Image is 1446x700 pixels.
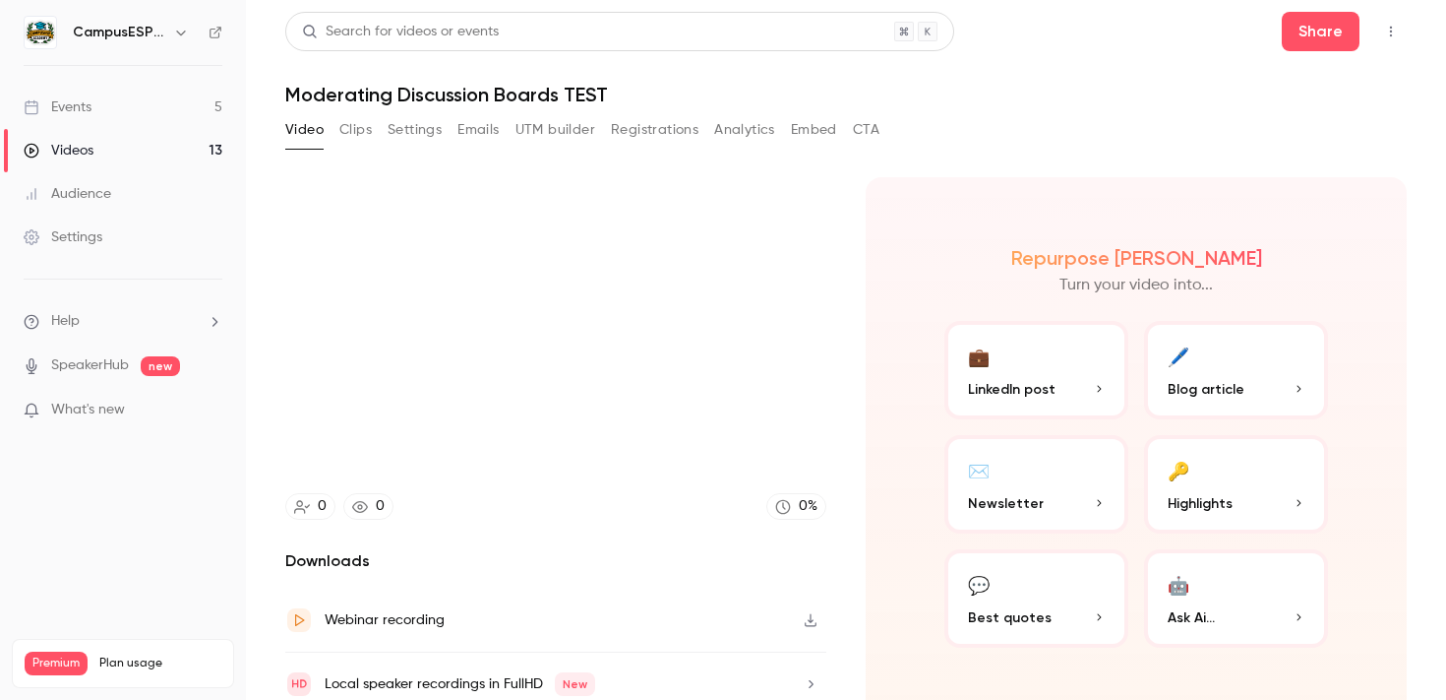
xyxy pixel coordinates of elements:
[944,435,1128,534] button: ✉️Newsletter
[24,184,111,204] div: Audience
[141,356,180,376] span: new
[1059,274,1213,297] p: Turn your video into...
[791,114,837,146] button: Embed
[325,672,595,696] div: Local speaker recordings in FullHD
[944,549,1128,648] button: 💬Best quotes
[968,455,990,485] div: ✉️
[799,496,817,517] div: 0 %
[1011,246,1262,270] h2: Repurpose [PERSON_NAME]
[339,114,372,146] button: Clips
[1144,549,1328,648] button: 🤖Ask Ai...
[968,569,990,600] div: 💬
[1168,607,1215,628] span: Ask Ai...
[325,608,445,632] div: Webinar recording
[944,321,1128,419] button: 💼LinkedIn post
[25,652,88,675] span: Premium
[555,672,595,696] span: New
[515,114,595,146] button: UTM builder
[1168,379,1244,400] span: Blog article
[853,114,879,146] button: CTA
[199,402,222,419] iframe: Noticeable Trigger
[1144,435,1328,534] button: 🔑Highlights
[1282,12,1359,51] button: Share
[99,656,221,671] span: Plan usage
[1168,455,1189,485] div: 🔑
[968,341,990,371] div: 💼
[51,311,80,332] span: Help
[25,17,56,48] img: CampusESP Academy
[285,83,1407,106] h1: Moderating Discussion Boards TEST
[1168,569,1189,600] div: 🤖
[457,114,499,146] button: Emails
[24,141,93,160] div: Videos
[714,114,775,146] button: Analytics
[302,22,499,42] div: Search for videos or events
[51,400,125,420] span: What's new
[1168,493,1233,514] span: Highlights
[285,493,335,520] a: 0
[1144,321,1328,419] button: 🖊️Blog article
[318,496,327,517] div: 0
[343,493,393,520] a: 0
[968,607,1052,628] span: Best quotes
[766,493,826,520] a: 0%
[388,114,442,146] button: Settings
[24,97,91,117] div: Events
[1375,16,1407,47] button: Top Bar Actions
[24,227,102,247] div: Settings
[1168,341,1189,371] div: 🖊️
[285,114,324,146] button: Video
[285,549,826,573] h2: Downloads
[968,379,1055,400] span: LinkedIn post
[51,355,129,376] a: SpeakerHub
[611,114,698,146] button: Registrations
[73,23,165,42] h6: CampusESP Academy
[24,311,222,332] li: help-dropdown-opener
[968,493,1044,514] span: Newsletter
[376,496,385,517] div: 0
